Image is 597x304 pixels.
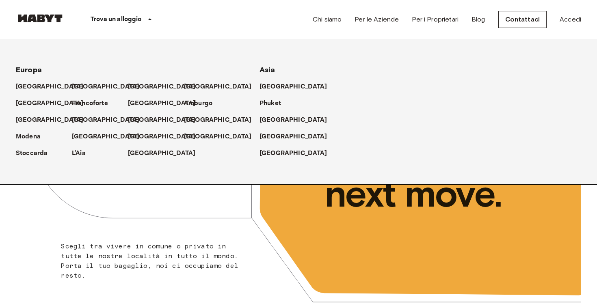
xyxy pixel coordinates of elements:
[128,132,196,142] p: [GEOGRAPHIC_DATA]
[16,65,42,74] span: Europa
[16,115,84,125] p: [GEOGRAPHIC_DATA]
[128,99,196,108] p: [GEOGRAPHIC_DATA]
[72,82,140,92] p: [GEOGRAPHIC_DATA]
[72,115,140,125] p: [GEOGRAPHIC_DATA]
[16,82,92,92] a: [GEOGRAPHIC_DATA]
[184,99,221,108] a: Amburgo
[260,99,281,108] p: Phuket
[128,132,204,142] a: [GEOGRAPHIC_DATA]
[260,99,289,108] a: Phuket
[16,99,84,108] p: [GEOGRAPHIC_DATA]
[72,99,116,108] a: Francoforte
[184,132,260,142] a: [GEOGRAPHIC_DATA]
[16,82,84,92] p: [GEOGRAPHIC_DATA]
[128,82,204,92] a: [GEOGRAPHIC_DATA]
[184,132,252,142] p: [GEOGRAPHIC_DATA]
[72,115,148,125] a: [GEOGRAPHIC_DATA]
[72,132,148,142] a: [GEOGRAPHIC_DATA]
[260,149,335,158] a: [GEOGRAPHIC_DATA]
[16,149,48,158] p: Stoccarda
[260,132,327,142] p: [GEOGRAPHIC_DATA]
[355,15,399,24] a: Per le Aziende
[184,115,252,125] p: [GEOGRAPHIC_DATA]
[184,99,212,108] p: Amburgo
[91,15,142,24] p: Trova un alloggio
[260,82,327,92] p: [GEOGRAPHIC_DATA]
[260,82,335,92] a: [GEOGRAPHIC_DATA]
[16,132,41,142] p: Modena
[313,15,342,24] a: Chi siamo
[72,149,94,158] a: L'Aia
[16,132,49,142] a: Modena
[260,149,327,158] p: [GEOGRAPHIC_DATA]
[128,99,204,108] a: [GEOGRAPHIC_DATA]
[16,115,92,125] a: [GEOGRAPHIC_DATA]
[184,82,252,92] p: [GEOGRAPHIC_DATA]
[16,149,56,158] a: Stoccarda
[16,14,65,22] img: Habyt
[412,15,459,24] a: Per i Proprietari
[72,132,140,142] p: [GEOGRAPHIC_DATA]
[72,149,86,158] p: L'Aia
[260,65,275,74] span: Asia
[260,115,335,125] a: [GEOGRAPHIC_DATA]
[260,115,327,125] p: [GEOGRAPHIC_DATA]
[72,99,108,108] p: Francoforte
[498,11,547,28] a: Contattaci
[16,99,92,108] a: [GEOGRAPHIC_DATA]
[128,115,204,125] a: [GEOGRAPHIC_DATA]
[72,82,148,92] a: [GEOGRAPHIC_DATA]
[560,15,581,24] a: Accedi
[184,82,260,92] a: [GEOGRAPHIC_DATA]
[184,115,260,125] a: [GEOGRAPHIC_DATA]
[128,149,196,158] p: [GEOGRAPHIC_DATA]
[128,82,196,92] p: [GEOGRAPHIC_DATA]
[128,115,196,125] p: [GEOGRAPHIC_DATA]
[472,15,485,24] a: Blog
[128,149,204,158] a: [GEOGRAPHIC_DATA]
[260,132,335,142] a: [GEOGRAPHIC_DATA]
[61,241,247,280] p: Scegli tra vivere in comune o privato in tutte le nostre località in tutto il mondo. Porta il tuo...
